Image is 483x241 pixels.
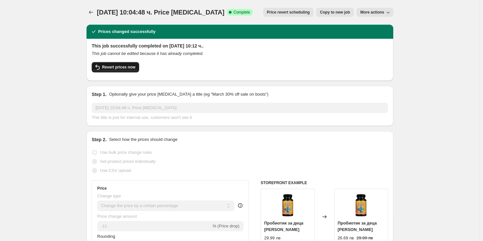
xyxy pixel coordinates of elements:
[92,103,388,113] input: 30% off holiday sale
[109,136,178,143] p: Select how the prices should change
[97,234,115,239] span: Rounding
[92,43,388,49] h2: This job successfully completed on [DATE] 10:12 ч..
[356,8,393,17] button: More actions
[92,91,107,98] h2: Step 1.
[97,9,224,16] span: [DATE] 10:04:48 ч. Price [MEDICAL_DATA]
[100,159,156,164] span: Set product prices individually
[109,91,268,98] p: Optionally give your price [MEDICAL_DATA] a title (eg "March 30% off sale on boots")
[92,136,107,143] h2: Step 2.
[102,65,135,70] span: Revert prices now
[97,186,107,191] h3: Price
[237,202,243,209] div: help
[360,10,384,15] span: More actions
[97,221,211,231] input: -15
[348,192,374,218] img: probiotic-sparky-vita_80x.webp
[275,192,301,218] img: probiotic-sparky-vita_80x.webp
[264,221,303,232] span: Пробиотик за деца [PERSON_NAME]
[320,10,350,15] span: Copy to new job
[92,115,192,120] span: This title is just for internal use, customers won't see it
[263,8,314,17] button: Price revert scheduling
[100,150,152,155] span: Use bulk price change rules
[100,168,131,173] span: Use CSV upload
[316,8,354,17] button: Copy to new job
[97,214,137,219] span: Price change amount
[233,10,250,15] span: Complete
[87,8,96,17] button: Price change jobs
[98,28,156,35] h2: Prices changed successfully
[97,194,121,198] span: Change type
[261,180,388,185] h6: STOREFRONT EXAMPLE
[92,51,203,56] i: This job cannot be edited because it has already completed.
[338,221,377,232] span: Пробиотик за деца [PERSON_NAME]
[267,10,310,15] span: Price revert scheduling
[92,62,139,72] button: Revert prices now
[212,224,239,228] span: % (Price drop)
